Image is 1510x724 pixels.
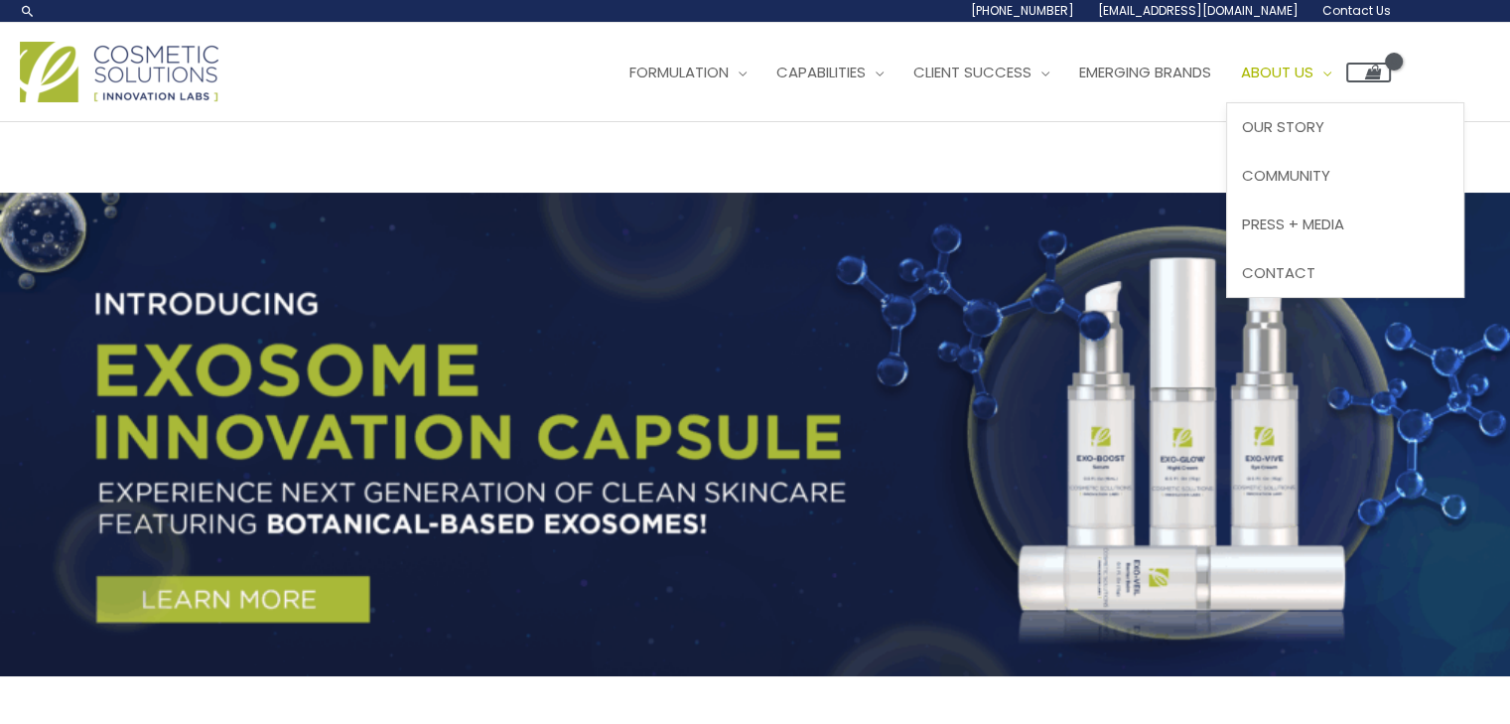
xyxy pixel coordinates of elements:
nav: Site Navigation [600,43,1391,102]
span: Emerging Brands [1079,62,1211,82]
span: Formulation [629,62,729,82]
a: Our Story [1227,103,1463,152]
a: Community [1227,152,1463,201]
a: Formulation [615,43,761,102]
img: Cosmetic Solutions Logo [20,42,218,102]
a: View Shopping Cart, empty [1346,63,1391,82]
a: Search icon link [20,3,36,19]
span: Contact [1242,262,1315,283]
span: Our Story [1242,116,1324,137]
span: Community [1242,165,1330,186]
a: Emerging Brands [1064,43,1226,102]
span: [PHONE_NUMBER] [971,2,1074,19]
span: Client Success [913,62,1031,82]
span: About Us [1241,62,1313,82]
a: Client Success [898,43,1064,102]
span: Press + Media [1242,214,1344,234]
a: Capabilities [761,43,898,102]
span: Contact Us [1322,2,1391,19]
a: About Us [1226,43,1346,102]
span: Capabilities [776,62,866,82]
a: Press + Media [1227,200,1463,248]
span: [EMAIL_ADDRESS][DOMAIN_NAME] [1098,2,1299,19]
a: Contact [1227,248,1463,297]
